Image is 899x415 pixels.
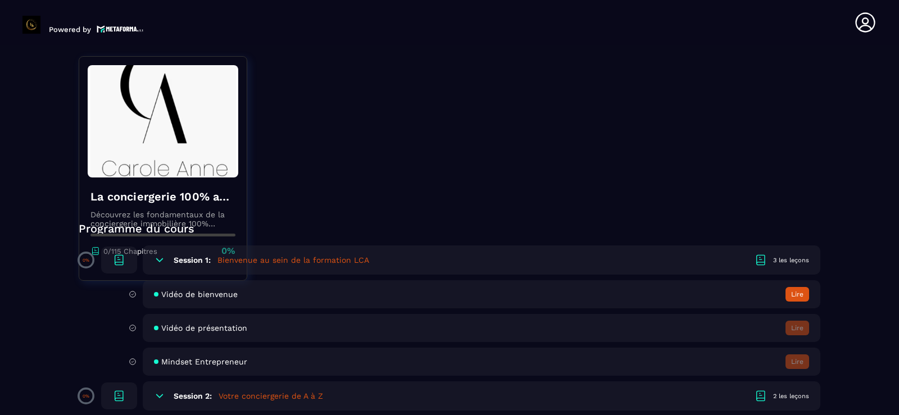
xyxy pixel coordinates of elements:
[79,221,820,236] p: Programme du cours
[161,357,247,366] span: Mindset Entrepreneur
[786,287,809,302] button: Lire
[49,25,91,34] p: Powered by
[88,65,238,177] img: banner
[217,254,369,266] h5: Bienvenue au sein de la formation LCA
[97,24,144,34] img: logo
[83,394,89,399] p: 0%
[174,391,212,400] h6: Session 2:
[22,16,40,34] img: logo-branding
[83,258,89,263] p: 0%
[174,256,211,264] h6: Session 1:
[786,354,809,369] button: Lire
[161,290,238,299] span: Vidéo de bienvenue
[90,189,235,204] h4: La conciergerie 100% automatisée
[90,210,235,228] p: Découvrez les fondamentaux de la conciergerie immobilière 100% automatisée. Cette formation est c...
[786,321,809,335] button: Lire
[161,323,247,332] span: Vidéo de présentation
[219,390,323,402] h5: Votre conciergerie de A à Z
[773,392,809,400] div: 2 les leçons
[773,256,809,264] div: 3 les leçons
[221,245,235,257] p: 0%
